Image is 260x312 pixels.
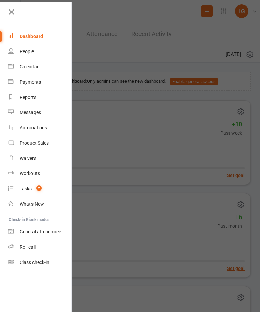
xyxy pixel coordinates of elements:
[36,185,42,191] span: 2
[20,259,49,265] div: Class check-in
[20,155,36,161] div: Waivers
[20,186,32,191] div: Tasks
[8,105,72,120] a: Messages
[8,44,72,59] a: People
[8,181,72,196] a: Tasks 2
[20,125,47,130] div: Automations
[20,79,41,85] div: Payments
[8,151,72,166] a: Waivers
[8,29,72,44] a: Dashboard
[20,140,49,146] div: Product Sales
[8,59,72,75] a: Calendar
[8,224,72,240] a: General attendance kiosk mode
[20,171,40,176] div: Workouts
[8,120,72,136] a: Automations
[8,75,72,90] a: Payments
[20,244,36,250] div: Roll call
[8,240,72,255] a: Roll call
[20,49,34,54] div: People
[20,110,41,115] div: Messages
[20,34,43,39] div: Dashboard
[8,255,72,270] a: Class kiosk mode
[20,229,61,234] div: General attendance
[8,196,72,212] a: What's New
[8,90,72,105] a: Reports
[8,136,72,151] a: Product Sales
[8,166,72,181] a: Workouts
[20,64,39,69] div: Calendar
[20,95,36,100] div: Reports
[20,201,44,207] div: What's New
